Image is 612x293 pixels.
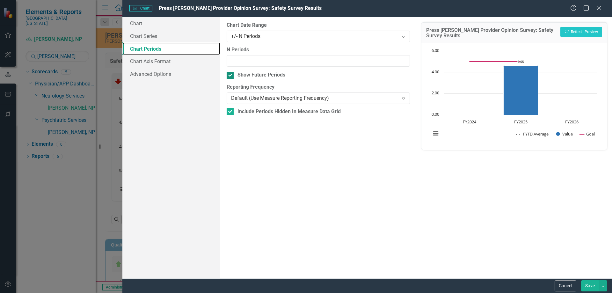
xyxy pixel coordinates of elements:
g: Value, series 2 of 3. Bar series with 3 bars. [470,51,572,115]
div: +/- N Periods [231,33,398,40]
a: Chart Series [122,30,220,42]
span: Press [PERSON_NAME] Provider Opinion Survey: Safety Survey Results [159,5,322,11]
text: FY2025 [514,119,527,125]
button: View chart menu, Chart [431,129,440,138]
div: Include Periods Hidden In Measure Data Grid [237,108,341,115]
text: 0.00 [432,111,439,117]
path: FY2025, 4.65. Value. [503,66,538,115]
a: Chart Periods [122,42,220,55]
text: 6.00 [432,48,439,53]
text: 2.00 [432,90,439,96]
label: N Periods [227,46,410,54]
svg: Interactive chart [428,48,601,143]
text: 4.65 [517,59,524,64]
text: FY2024 [463,119,477,125]
button: Save [581,280,599,291]
button: Show Value [556,131,573,137]
button: Refresh Preview [560,27,602,37]
button: Show FYTD Average [516,131,549,137]
a: Chart Axis Format [122,55,220,68]
label: Reporting Frequency [227,84,410,91]
div: Show Future Periods [237,71,285,79]
label: Chart Date Range [227,22,410,29]
a: Advanced Options [122,68,220,80]
text: 4.00 [432,69,439,75]
text: FY2026 [565,119,578,125]
div: Default (Use Measure Reporting Frequency) [231,95,398,102]
button: Show Goal [580,131,595,137]
a: Chart [122,17,220,30]
h3: Press [PERSON_NAME] Provider Opinion Survey: Safety Survey Results [426,27,557,39]
button: Cancel [555,280,576,291]
div: Chart. Highcharts interactive chart. [428,48,601,143]
span: Chart [129,5,152,11]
